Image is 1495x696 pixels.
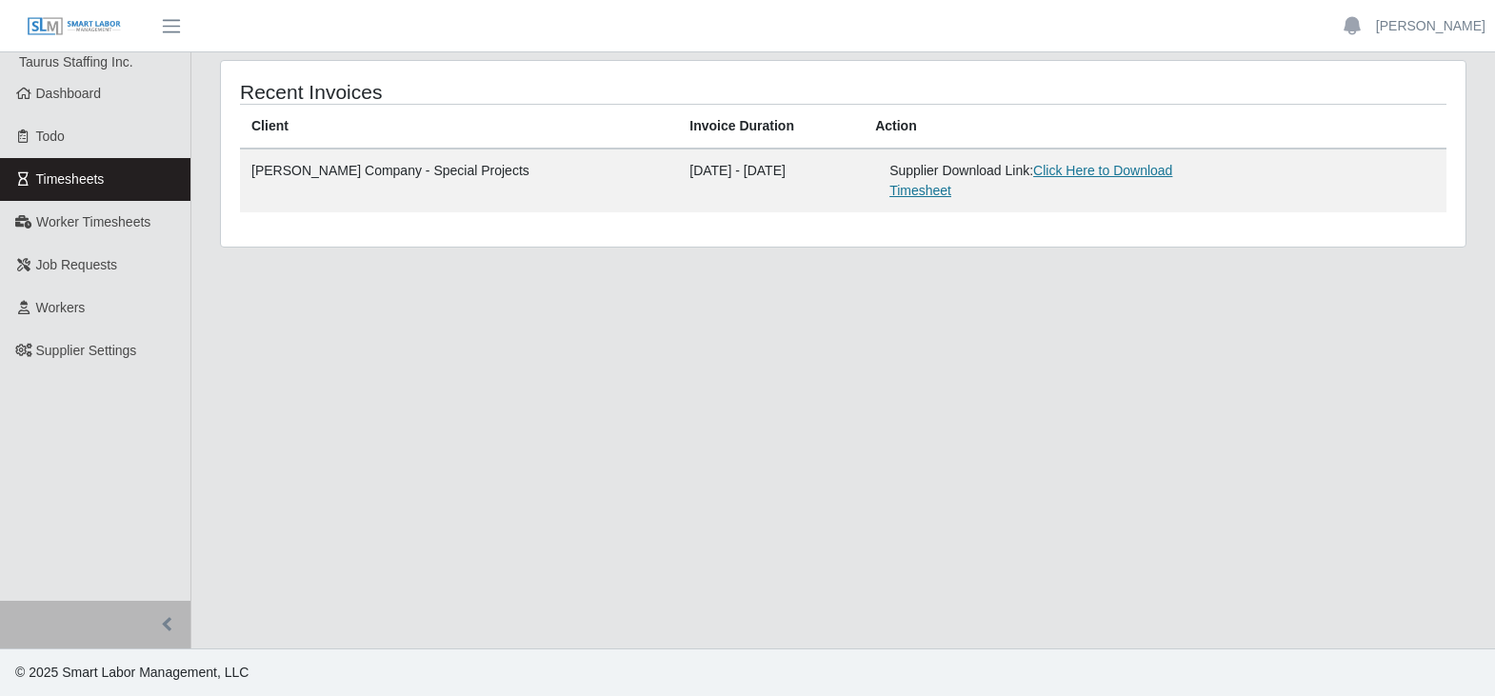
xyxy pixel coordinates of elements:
td: [PERSON_NAME] Company - Special Projects [240,149,678,212]
a: [PERSON_NAME] [1376,16,1485,36]
span: Job Requests [36,257,118,272]
td: [DATE] - [DATE] [678,149,864,212]
span: © 2025 Smart Labor Management, LLC [15,665,249,680]
h4: Recent Invoices [240,80,726,104]
span: Workers [36,300,86,315]
th: Action [864,105,1446,149]
span: Supplier Settings [36,343,137,358]
th: Invoice Duration [678,105,864,149]
span: Taurus Staffing Inc. [19,54,133,70]
span: Worker Timesheets [36,214,150,229]
img: SLM Logo [27,16,122,37]
div: Supplier Download Link: [889,161,1234,201]
th: Client [240,105,678,149]
span: Dashboard [36,86,102,101]
span: Timesheets [36,171,105,187]
span: Todo [36,129,65,144]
